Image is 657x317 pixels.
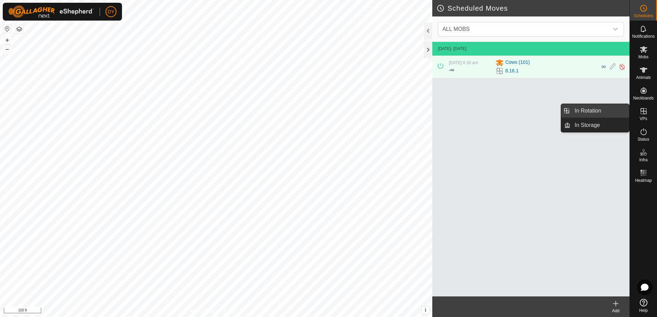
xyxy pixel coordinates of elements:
[108,8,114,15] span: DY
[636,75,651,80] span: Animals
[451,46,466,51] span: - [DATE]
[632,34,655,38] span: Notifications
[8,5,94,18] img: Gallagher Logo
[634,14,653,18] span: Schedules
[570,118,629,132] a: In Storage
[505,67,519,74] a: 8.16.1
[15,25,23,33] button: Map Layers
[449,66,454,74] div: -
[3,45,11,53] button: –
[3,25,11,33] button: Reset Map
[619,63,625,70] img: Turn off schedule move
[439,22,609,36] span: ALL MOBS
[505,59,530,67] span: Cows (101)
[422,306,429,314] button: i
[223,308,243,314] a: Contact Us
[633,96,654,100] span: Neckbands
[575,121,600,129] span: In Storage
[639,158,647,162] span: Infra
[638,55,648,59] span: Mobs
[635,178,652,183] span: Heatmap
[189,308,215,314] a: Privacy Policy
[639,117,647,121] span: VPs
[561,104,629,118] li: In Rotation
[570,104,629,118] a: In Rotation
[630,296,657,315] a: Help
[436,4,630,12] h2: Scheduled Moves
[561,118,629,132] li: In Storage
[601,63,606,70] span: ∞
[449,60,478,65] span: [DATE] 6:30 am
[637,137,649,141] span: Status
[575,107,601,115] span: In Rotation
[425,307,426,313] span: i
[609,22,622,36] div: dropdown trigger
[450,67,454,73] span: ∞
[639,308,648,313] span: Help
[3,36,11,44] button: +
[438,46,451,51] span: [DATE]
[602,308,630,314] div: Add
[442,26,469,32] span: ALL MOBS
